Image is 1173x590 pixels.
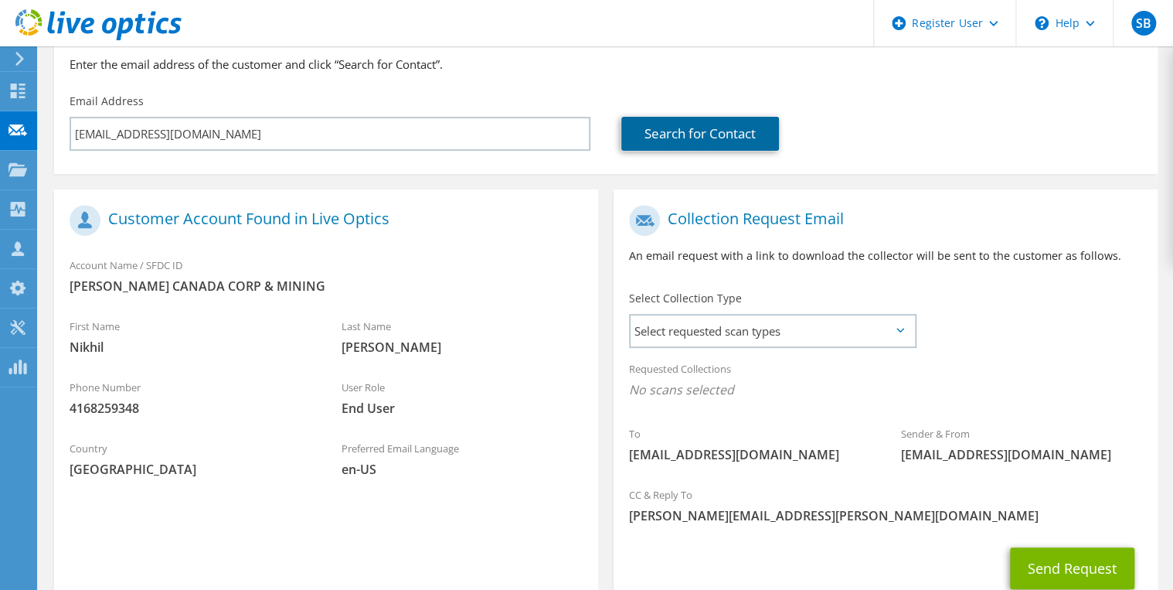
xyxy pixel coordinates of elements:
[629,291,742,306] label: Select Collection Type
[326,432,598,486] div: Preferred Email Language
[886,418,1158,471] div: Sender & From
[342,339,583,356] span: [PERSON_NAME]
[70,461,311,478] span: [GEOGRAPHIC_DATA]
[70,56,1142,73] h3: Enter the email address of the customer and click “Search for Contact”.
[621,117,779,151] a: Search for Contact
[54,310,326,363] div: First Name
[326,310,598,363] div: Last Name
[629,507,1142,524] span: [PERSON_NAME][EMAIL_ADDRESS][PERSON_NAME][DOMAIN_NAME]
[629,247,1142,264] p: An email request with a link to download the collector will be sent to the customer as follows.
[70,339,311,356] span: Nikhil
[1035,16,1049,30] svg: \n
[70,278,583,295] span: [PERSON_NAME] CANADA CORP & MINING
[342,461,583,478] span: en-US
[342,400,583,417] span: End User
[54,249,598,302] div: Account Name / SFDC ID
[614,418,886,471] div: To
[1131,11,1156,36] span: SB
[70,400,311,417] span: 4168259348
[631,315,914,346] span: Select requested scan types
[54,371,326,425] div: Phone Number
[70,205,575,236] h1: Customer Account Found in Live Optics
[1010,547,1134,589] button: Send Request
[326,371,598,425] div: User Role
[614,479,1158,532] div: CC & Reply To
[629,381,1142,398] span: No scans selected
[629,205,1134,236] h1: Collection Request Email
[70,94,144,109] label: Email Address
[614,353,1158,410] div: Requested Collections
[629,446,870,463] span: [EMAIL_ADDRESS][DOMAIN_NAME]
[54,432,326,486] div: Country
[901,446,1142,463] span: [EMAIL_ADDRESS][DOMAIN_NAME]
